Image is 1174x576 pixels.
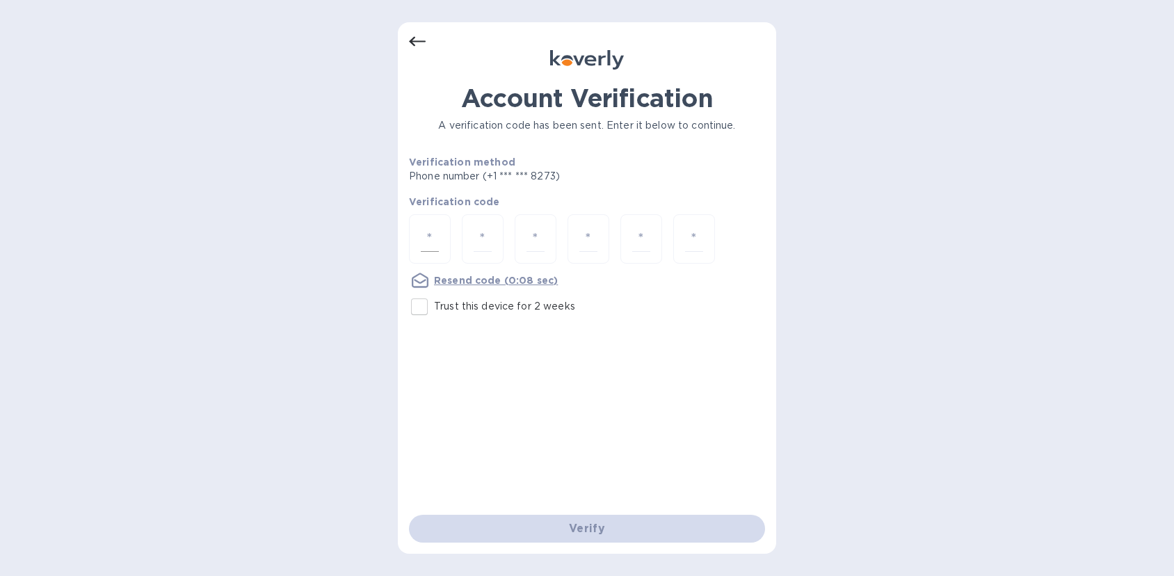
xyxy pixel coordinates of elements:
[409,118,765,133] p: A verification code has been sent. Enter it below to continue.
[434,275,558,286] u: Resend code (0:08 sec)
[409,195,765,209] p: Verification code
[409,157,515,168] b: Verification method
[409,83,765,113] h1: Account Verification
[409,169,666,184] p: Phone number (+1 *** *** 8273)
[434,299,575,314] p: Trust this device for 2 weeks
